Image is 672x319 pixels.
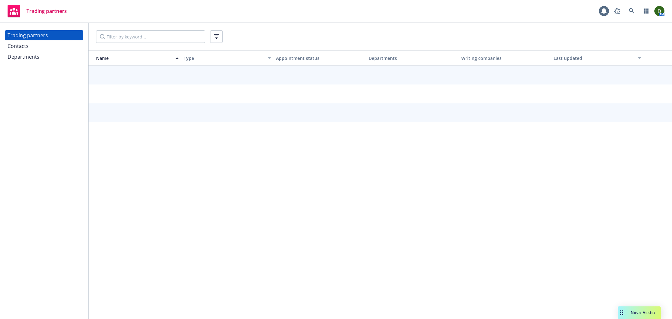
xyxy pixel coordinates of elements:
[8,52,39,62] div: Departments
[654,6,664,16] img: photo
[551,50,644,66] button: Last updated
[91,55,172,61] div: Name
[618,306,661,319] button: Nova Assist
[640,5,652,17] a: Switch app
[273,50,366,66] button: Appointment status
[276,55,364,61] div: Appointment status
[181,50,274,66] button: Type
[26,9,67,14] span: Trading partners
[5,52,83,62] a: Departments
[5,30,83,40] a: Trading partners
[8,30,48,40] div: Trading partners
[369,55,456,61] div: Departments
[5,41,83,51] a: Contacts
[89,50,181,66] button: Name
[8,41,29,51] div: Contacts
[554,55,634,61] div: Last updated
[96,30,205,43] input: Filter by keyword...
[184,55,264,61] div: Type
[611,5,623,17] a: Report a Bug
[461,55,549,61] div: Writing companies
[618,306,626,319] div: Drag to move
[366,50,459,66] button: Departments
[631,310,656,315] span: Nova Assist
[625,5,638,17] a: Search
[459,50,551,66] button: Writing companies
[5,2,69,20] a: Trading partners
